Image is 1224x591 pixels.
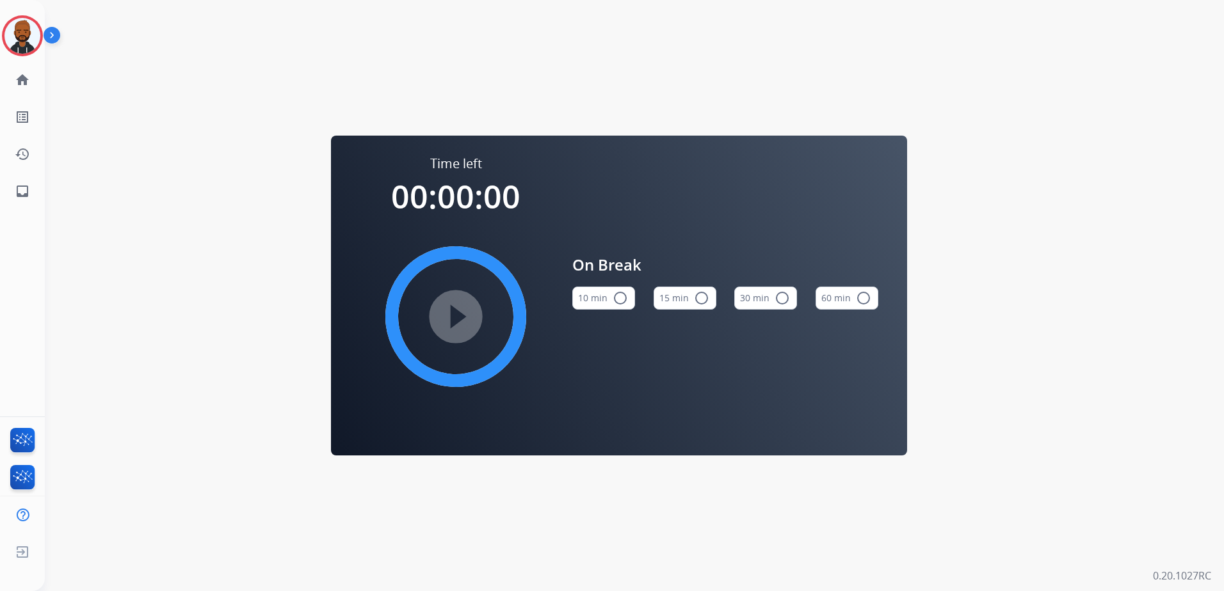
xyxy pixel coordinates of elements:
mat-icon: radio_button_unchecked [694,290,709,306]
mat-icon: radio_button_unchecked [775,290,790,306]
button: 15 min [654,287,716,310]
span: On Break [572,253,878,276]
span: 00:00:00 [391,175,520,218]
button: 30 min [734,287,797,310]
mat-icon: list_alt [15,109,30,125]
mat-icon: radio_button_unchecked [856,290,871,306]
button: 60 min [816,287,878,310]
button: 10 min [572,287,635,310]
span: Time left [430,155,482,173]
mat-icon: home [15,72,30,88]
p: 0.20.1027RC [1153,568,1211,583]
mat-icon: inbox [15,184,30,199]
mat-icon: radio_button_unchecked [613,290,628,306]
img: avatar [4,18,40,54]
mat-icon: history [15,146,30,162]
